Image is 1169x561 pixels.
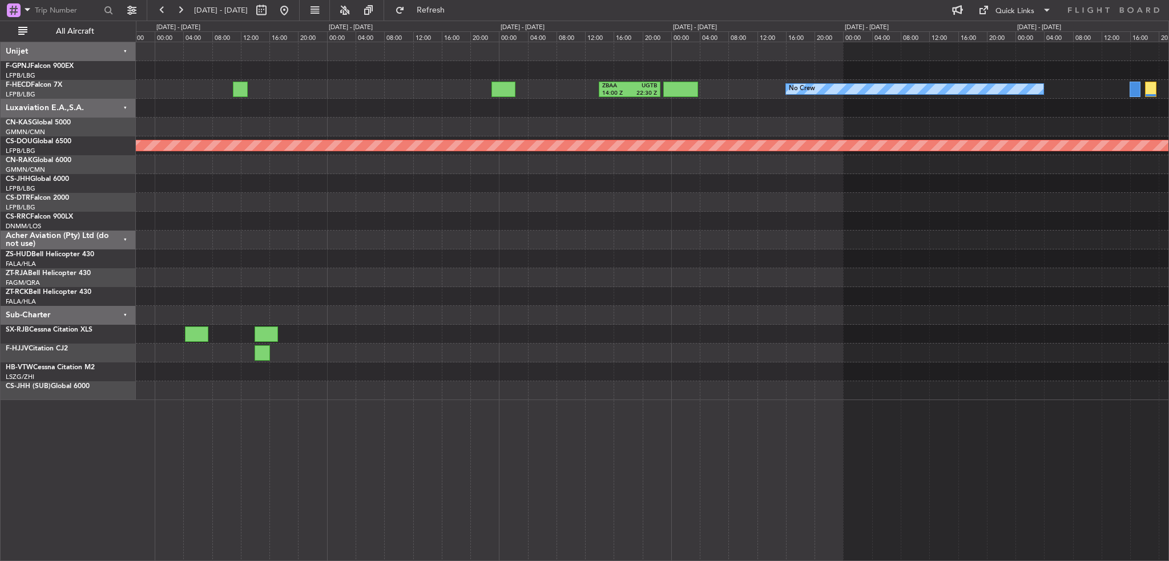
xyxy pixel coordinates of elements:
div: 16:00 [786,31,815,42]
a: ZT-RCKBell Helicopter 430 [6,289,91,296]
div: 08:00 [901,31,929,42]
a: SX-RJBCessna Citation XLS [6,326,92,333]
div: 04:00 [183,31,212,42]
span: CN-KAS [6,119,32,126]
div: 14:00 Z [602,90,630,98]
div: 20:00 [470,31,499,42]
span: F-HECD [6,82,31,88]
div: 08:00 [728,31,757,42]
div: 16:00 [614,31,642,42]
div: 08:00 [557,31,585,42]
div: 12:00 [241,31,269,42]
a: CN-KASGlobal 5000 [6,119,71,126]
div: 08:00 [1073,31,1102,42]
div: [DATE] - [DATE] [156,23,200,33]
div: 04:00 [1044,31,1073,42]
a: F-HECDFalcon 7X [6,82,62,88]
button: Quick Links [973,1,1057,19]
div: ZBAA [602,82,630,90]
a: CS-JHHGlobal 6000 [6,176,69,183]
div: [DATE] - [DATE] [501,23,545,33]
div: 12:00 [413,31,442,42]
a: CS-JHH (SUB)Global 6000 [6,383,90,390]
div: 16:00 [269,31,298,42]
a: ZS-HUDBell Helicopter 430 [6,251,94,258]
span: CS-DOU [6,138,33,145]
div: No Crew [789,80,815,98]
span: HB-VTW [6,364,33,371]
div: 16:00 [1130,31,1159,42]
div: 04:00 [700,31,728,42]
a: GMMN/CMN [6,128,45,136]
div: 20:00 [126,31,155,42]
a: LSZG/ZHI [6,373,34,381]
a: FAGM/QRA [6,279,40,287]
span: Refresh [407,6,455,14]
div: 00:00 [1015,31,1044,42]
a: GMMN/CMN [6,166,45,174]
div: Quick Links [995,6,1034,17]
a: CS-DOUGlobal 6500 [6,138,71,145]
span: CS-DTR [6,195,30,201]
span: SX-RJB [6,326,29,333]
div: 20:00 [643,31,671,42]
span: [DATE] - [DATE] [194,5,248,15]
div: [DATE] - [DATE] [673,23,717,33]
span: CS-RRC [6,213,30,220]
div: 00:00 [671,31,700,42]
div: 16:00 [442,31,470,42]
div: 22:30 Z [630,90,657,98]
div: 00:00 [499,31,527,42]
div: UGTB [630,82,657,90]
a: F-HJJVCitation CJ2 [6,345,68,352]
div: 12:00 [585,31,614,42]
span: All Aircraft [30,27,120,35]
div: 12:00 [929,31,958,42]
div: [DATE] - [DATE] [845,23,889,33]
span: F-HJJV [6,345,29,352]
div: 20:00 [815,31,843,42]
a: CS-DTRFalcon 2000 [6,195,69,201]
span: ZT-RCK [6,289,29,296]
div: 04:00 [872,31,901,42]
a: LFPB/LBG [6,90,35,99]
a: FALA/HLA [6,260,36,268]
div: 20:00 [298,31,326,42]
div: 08:00 [212,31,241,42]
div: 16:00 [958,31,987,42]
div: 00:00 [843,31,872,42]
span: CS-JHH (SUB) [6,383,51,390]
div: 08:00 [384,31,413,42]
span: ZS-HUD [6,251,31,258]
span: ZT-RJA [6,270,28,277]
span: CS-JHH [6,176,30,183]
a: LFPB/LBG [6,71,35,80]
a: CS-RRCFalcon 900LX [6,213,73,220]
a: LFPB/LBG [6,203,35,212]
a: FALA/HLA [6,297,36,306]
a: LFPB/LBG [6,184,35,193]
div: 00:00 [155,31,183,42]
a: HB-VTWCessna Citation M2 [6,364,95,371]
a: LFPB/LBG [6,147,35,155]
div: 04:00 [356,31,384,42]
a: ZT-RJABell Helicopter 430 [6,270,91,277]
a: CN-RAKGlobal 6000 [6,157,71,164]
button: All Aircraft [13,22,124,41]
div: 12:00 [1102,31,1130,42]
span: F-GPNJ [6,63,30,70]
div: 04:00 [528,31,557,42]
input: Trip Number [35,2,100,19]
button: Refresh [390,1,458,19]
div: 00:00 [327,31,356,42]
div: 12:00 [757,31,786,42]
a: F-GPNJFalcon 900EX [6,63,74,70]
a: DNMM/LOS [6,222,41,231]
div: 20:00 [987,31,1015,42]
div: [DATE] - [DATE] [1017,23,1061,33]
div: [DATE] - [DATE] [329,23,373,33]
span: CN-RAK [6,157,33,164]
